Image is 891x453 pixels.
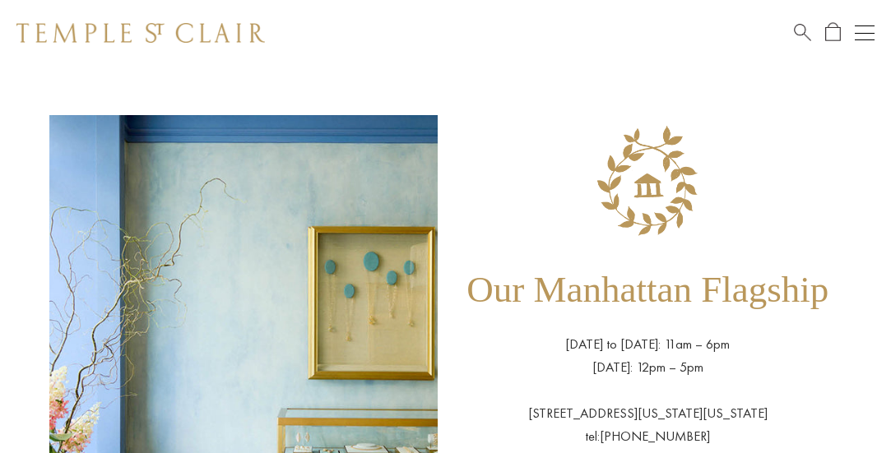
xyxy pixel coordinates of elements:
iframe: Gorgias live chat messenger [809,376,875,437]
p: [DATE] to [DATE]: 11am – 6pm [DATE]: 12pm – 5pm [565,333,730,379]
a: Search [794,22,811,43]
h1: Our Manhattan Flagship [466,247,828,333]
button: Open navigation [855,23,875,43]
a: Open Shopping Bag [825,22,841,43]
img: Temple St. Clair [16,23,265,43]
